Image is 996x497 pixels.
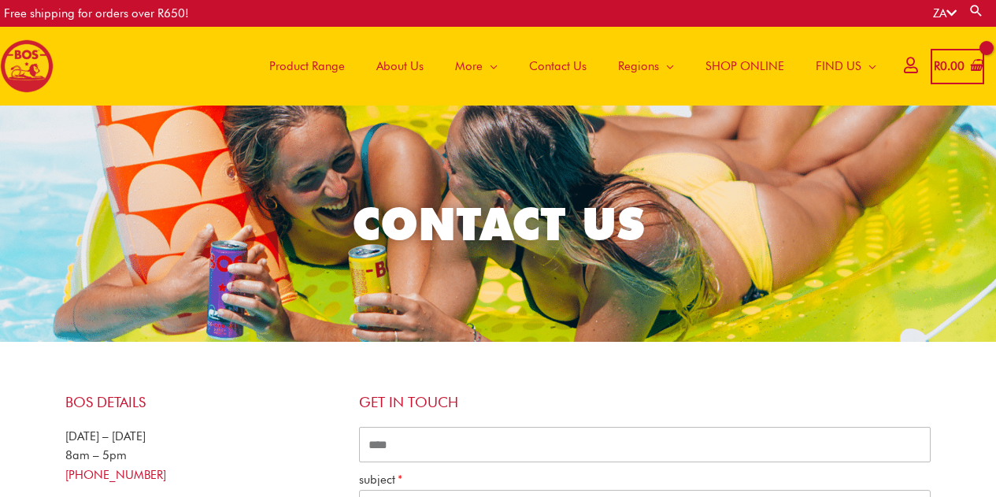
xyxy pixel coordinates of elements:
[513,27,602,106] a: Contact Us
[618,43,659,90] span: Regions
[65,468,166,482] a: [PHONE_NUMBER]
[602,27,690,106] a: Regions
[65,448,127,462] span: 8am – 5pm
[529,43,587,90] span: Contact Us
[359,470,402,490] label: subject
[65,394,343,411] h4: BOS Details
[269,43,345,90] span: Product Range
[816,43,861,90] span: FIND US
[931,49,984,84] a: View Shopping Cart, empty
[376,43,424,90] span: About Us
[58,195,938,253] h2: CONTACT US
[968,3,984,18] a: Search button
[242,27,892,106] nav: Site Navigation
[254,27,361,106] a: Product Range
[933,6,957,20] a: ZA
[934,59,965,73] bdi: 0.00
[690,27,800,106] a: SHOP ONLINE
[455,43,483,90] span: More
[934,59,940,73] span: R
[705,43,784,90] span: SHOP ONLINE
[439,27,513,106] a: More
[361,27,439,106] a: About Us
[65,429,146,443] span: [DATE] – [DATE]
[359,394,931,411] h4: Get in touch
